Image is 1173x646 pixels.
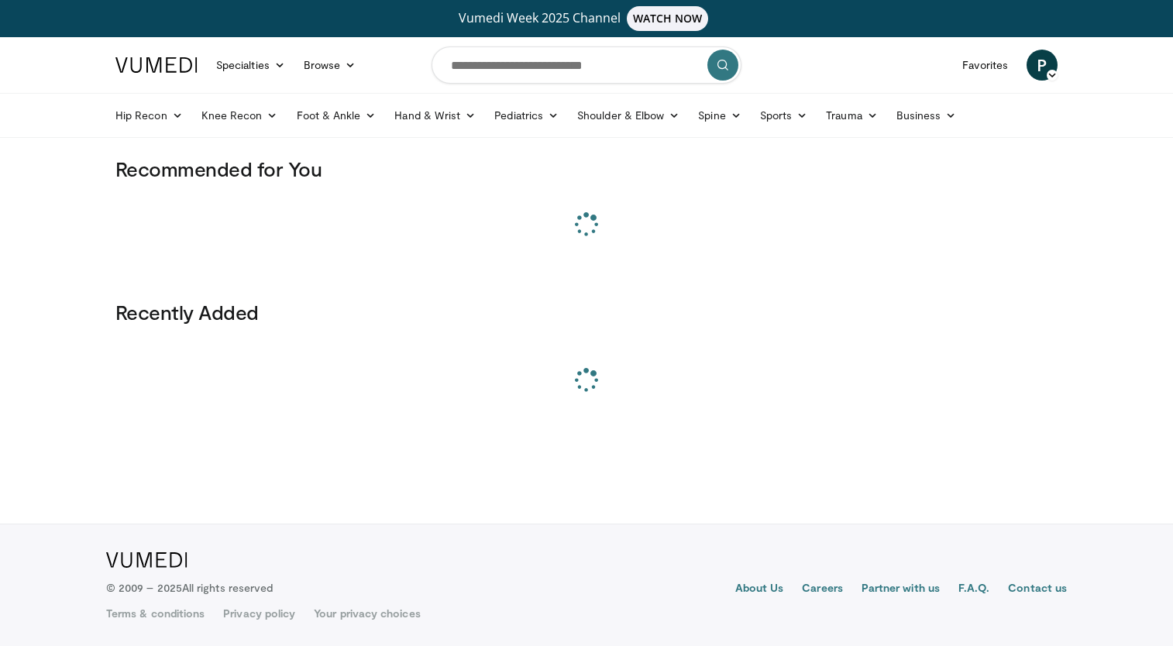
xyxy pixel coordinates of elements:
h3: Recommended for You [115,156,1058,181]
a: Contact us [1008,580,1067,599]
a: Favorites [953,50,1017,81]
a: Browse [294,50,366,81]
a: Spine [689,100,750,131]
a: Careers [802,580,843,599]
a: Privacy policy [223,606,295,621]
a: Trauma [817,100,887,131]
a: Sports [751,100,817,131]
a: Pediatrics [485,100,568,131]
a: Terms & conditions [106,606,205,621]
a: Vumedi Week 2025 ChannelWATCH NOW [118,6,1055,31]
a: Hip Recon [106,100,192,131]
a: Partner with us [862,580,940,599]
a: Your privacy choices [314,606,420,621]
a: P [1027,50,1058,81]
a: About Us [735,580,784,599]
img: VuMedi Logo [106,552,187,568]
a: F.A.Q. [958,580,989,599]
a: Shoulder & Elbow [568,100,689,131]
a: Business [887,100,966,131]
input: Search topics, interventions [432,46,741,84]
span: WATCH NOW [627,6,709,31]
span: All rights reserved [182,581,273,594]
h3: Recently Added [115,300,1058,325]
a: Specialties [207,50,294,81]
img: VuMedi Logo [115,57,198,73]
a: Foot & Ankle [287,100,386,131]
a: Hand & Wrist [385,100,485,131]
p: © 2009 – 2025 [106,580,273,596]
a: Knee Recon [192,100,287,131]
